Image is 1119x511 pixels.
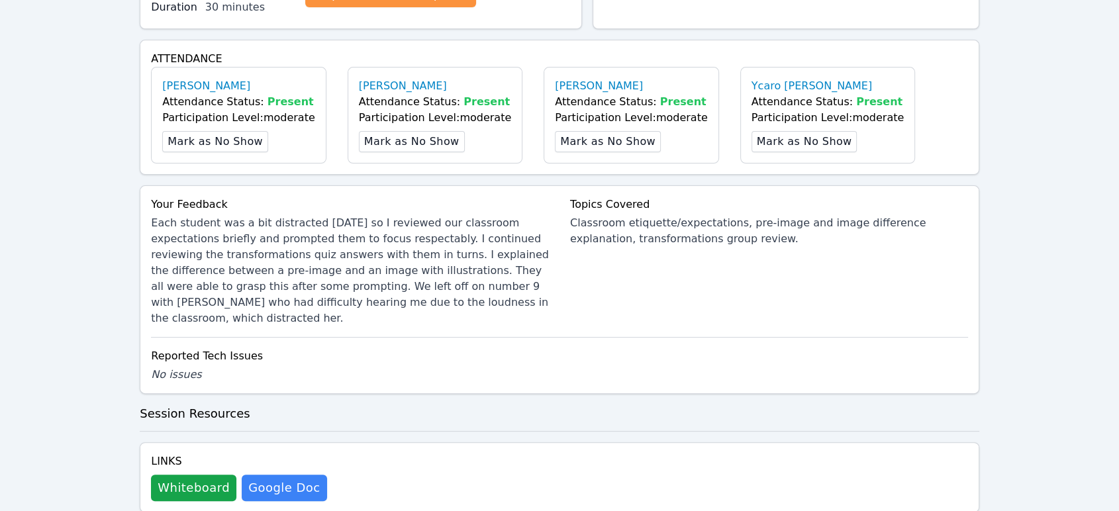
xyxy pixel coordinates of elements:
a: [PERSON_NAME] [359,78,447,94]
div: Each student was a bit distracted [DATE] so I reviewed our classroom expectations briefly and pro... [151,215,549,326]
button: Mark as No Show [162,131,268,152]
div: Attendance Status: [752,94,904,110]
div: Attendance Status: [555,94,707,110]
span: Present [463,95,510,108]
span: No issues [151,368,201,381]
h4: Attendance [151,51,968,67]
div: Reported Tech Issues [151,348,968,364]
button: Whiteboard [151,475,236,501]
div: Participation Level: moderate [359,110,511,126]
span: Present [660,95,706,108]
a: Ycaro [PERSON_NAME] [752,78,872,94]
div: Your Feedback [151,197,549,212]
div: Participation Level: moderate [752,110,904,126]
div: Classroom etiquette/expectations, pre-image and image difference explanation, transformations gro... [570,215,968,247]
button: Mark as No Show [555,131,661,152]
span: Present [268,95,314,108]
button: Mark as No Show [752,131,857,152]
a: [PERSON_NAME] [555,78,643,94]
div: Topics Covered [570,197,968,212]
a: [PERSON_NAME] [162,78,250,94]
div: Participation Level: moderate [555,110,707,126]
span: Present [856,95,902,108]
button: Mark as No Show [359,131,465,152]
h4: Links [151,453,326,469]
div: Participation Level: moderate [162,110,315,126]
div: Attendance Status: [162,94,315,110]
a: Google Doc [242,475,326,501]
div: Attendance Status: [359,94,511,110]
h3: Session Resources [140,404,979,423]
